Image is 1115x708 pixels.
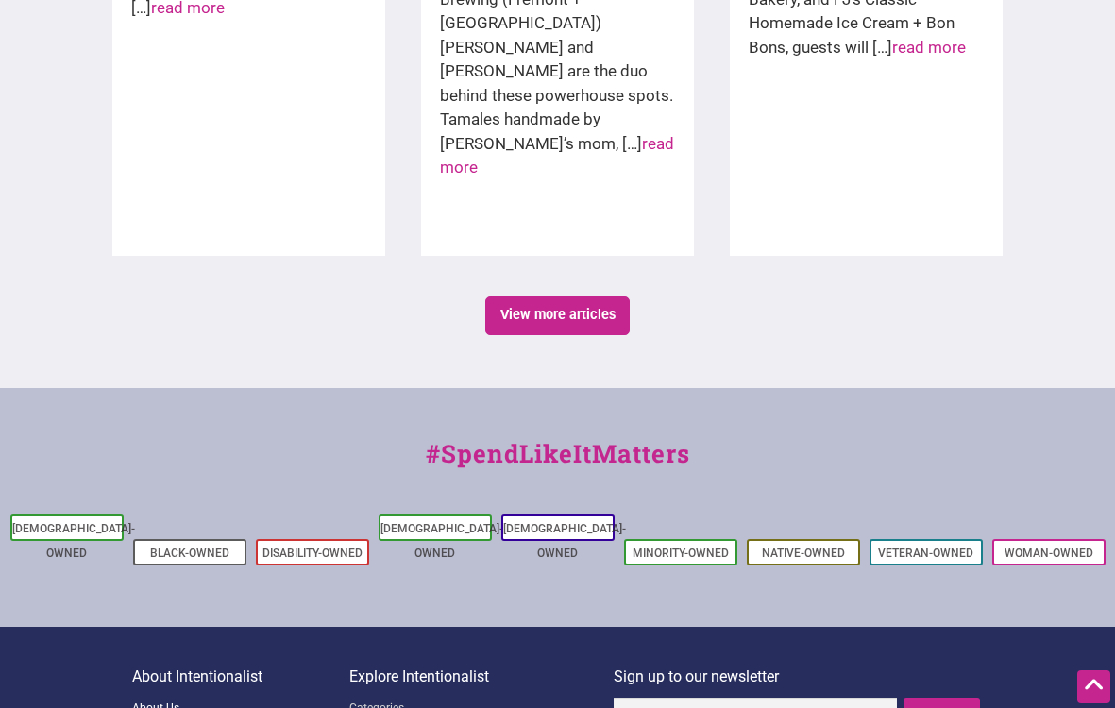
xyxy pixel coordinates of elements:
[1005,547,1093,560] a: Woman-Owned
[878,547,973,560] a: Veteran-Owned
[349,665,614,689] p: Explore Intentionalist
[12,522,135,560] a: [DEMOGRAPHIC_DATA]-Owned
[262,547,363,560] a: Disability-Owned
[150,547,229,560] a: Black-Owned
[614,665,983,689] p: Sign up to our newsletter
[892,38,966,57] a: read more
[380,522,503,560] a: [DEMOGRAPHIC_DATA]-Owned
[132,665,349,689] p: About Intentionalist
[485,296,630,335] a: View more articles
[1077,670,1110,703] div: Scroll Back to Top
[633,547,729,560] a: Minority-Owned
[503,522,626,560] a: [DEMOGRAPHIC_DATA]-Owned
[762,547,845,560] a: Native-Owned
